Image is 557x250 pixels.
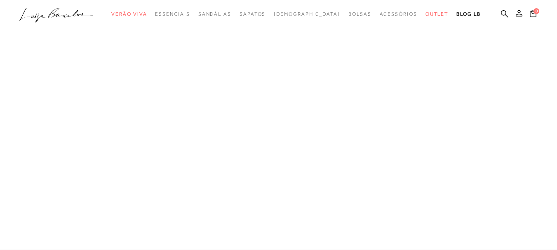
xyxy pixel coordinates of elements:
button: 0 [527,9,539,20]
a: categoryNavScreenReaderText [198,7,231,22]
span: Acessórios [380,11,417,17]
span: 0 [533,8,539,14]
span: Verão Viva [111,11,147,17]
span: Essenciais [155,11,190,17]
span: Outlet [425,11,449,17]
a: categoryNavScreenReaderText [155,7,190,22]
a: categoryNavScreenReaderText [240,7,266,22]
a: categoryNavScreenReaderText [425,7,449,22]
span: [DEMOGRAPHIC_DATA] [274,11,340,17]
span: Bolsas [348,11,371,17]
a: BLOG LB [456,7,480,22]
a: categoryNavScreenReaderText [111,7,147,22]
span: Sapatos [240,11,266,17]
a: noSubCategoriesText [274,7,340,22]
span: BLOG LB [456,11,480,17]
span: Sandálias [198,11,231,17]
a: categoryNavScreenReaderText [380,7,417,22]
a: categoryNavScreenReaderText [348,7,371,22]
